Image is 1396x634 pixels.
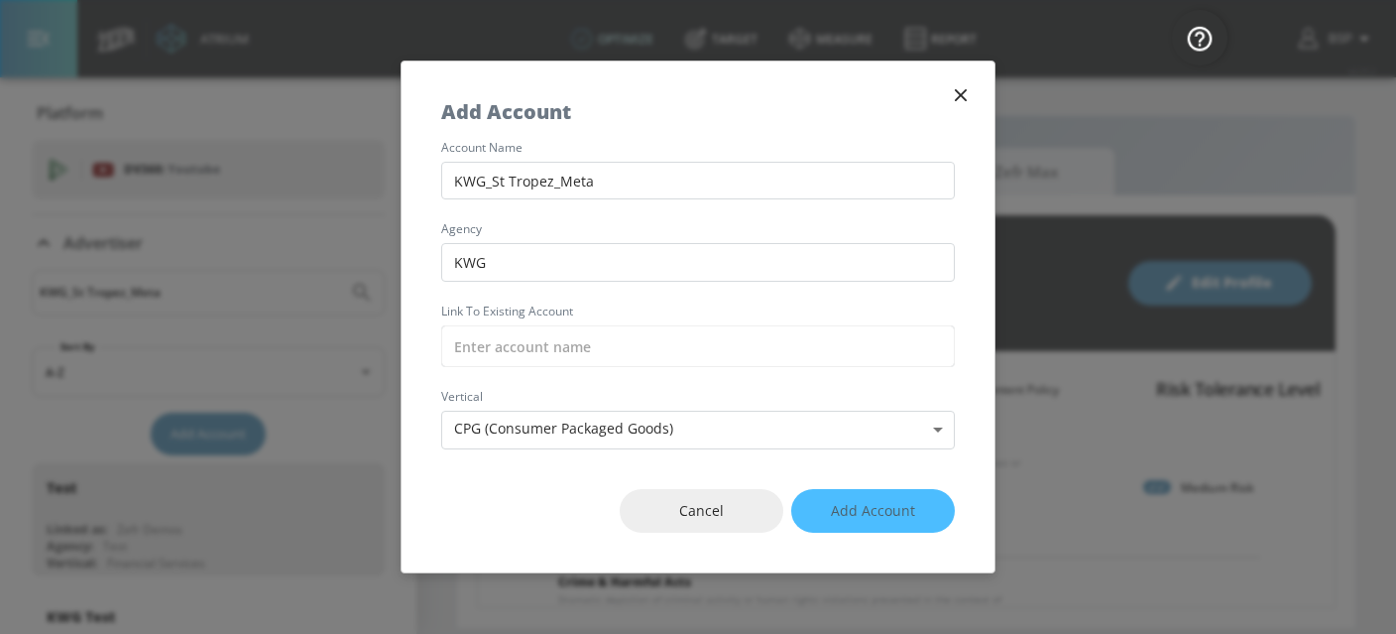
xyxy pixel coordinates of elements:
[441,391,955,403] label: vertical
[441,223,955,235] label: agency
[620,489,783,534] button: Cancel
[441,325,955,367] input: Enter account name
[1172,10,1227,65] button: Open Resource Center
[441,101,571,122] h5: Add Account
[441,162,955,200] input: Enter account name
[659,499,744,524] span: Cancel
[441,142,955,154] label: account name
[441,243,955,282] input: Enter agency name
[441,411,955,449] div: CPG (Consumer Packaged Goods)
[441,306,955,317] label: Link to Existing Account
